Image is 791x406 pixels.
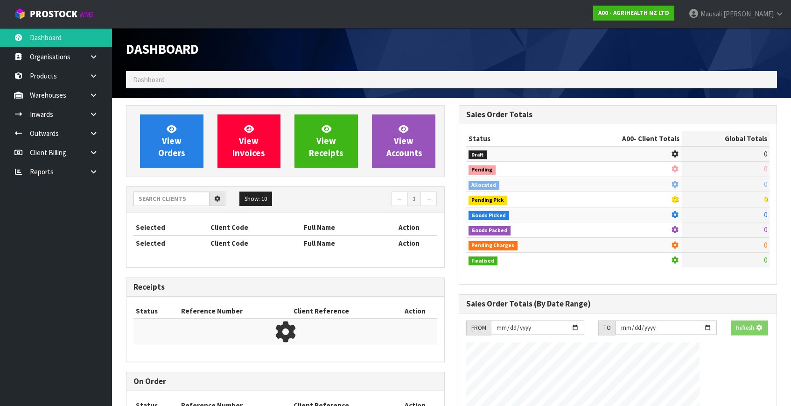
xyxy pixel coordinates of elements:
[469,165,496,175] span: Pending
[239,192,272,207] button: Show: 10
[133,220,208,235] th: Selected
[301,235,380,250] th: Full Name
[386,123,422,158] span: View Accounts
[466,299,770,308] h3: Sales Order Totals (By Date Range)
[309,123,343,158] span: View Receipts
[208,235,301,250] th: Client Code
[469,211,510,221] span: Goods Picked
[764,180,767,189] span: 0
[133,283,437,292] h3: Receipts
[598,9,669,17] strong: A00 - AGRIHEALTH NZ LTD
[407,192,421,207] a: 1
[301,220,380,235] th: Full Name
[158,123,185,158] span: View Orders
[133,304,179,319] th: Status
[764,241,767,249] span: 0
[217,114,281,168] a: ViewInvoices
[133,377,437,386] h3: On Order
[420,192,437,207] a: →
[372,114,435,168] a: ViewAccounts
[700,9,722,18] span: Mausali
[466,321,491,335] div: FROM
[764,256,767,264] span: 0
[566,131,682,146] th: - Client Totals
[598,321,616,335] div: TO
[392,192,408,207] a: ←
[79,10,94,19] small: WMS
[381,220,437,235] th: Action
[133,75,165,84] span: Dashboard
[764,225,767,234] span: 0
[469,181,500,190] span: Allocated
[764,164,767,173] span: 0
[381,235,437,250] th: Action
[731,321,768,335] button: Refresh
[469,241,518,250] span: Pending Charges
[466,110,770,119] h3: Sales Order Totals
[126,41,199,57] span: Dashboard
[232,123,265,158] span: View Invoices
[14,8,26,20] img: cube-alt.png
[593,6,674,21] a: A00 - AGRIHEALTH NZ LTD
[764,210,767,219] span: 0
[469,256,498,266] span: Finalised
[764,150,767,158] span: 0
[133,235,208,250] th: Selected
[469,196,508,205] span: Pending Pick
[30,8,77,20] span: ProStock
[764,195,767,204] span: 0
[140,114,203,168] a: ViewOrders
[723,9,774,18] span: [PERSON_NAME]
[622,134,634,143] span: A00
[393,304,437,319] th: Action
[291,304,393,319] th: Client Reference
[292,192,437,208] nav: Page navigation
[469,226,511,235] span: Goods Packed
[466,131,567,146] th: Status
[682,131,770,146] th: Global Totals
[179,304,291,319] th: Reference Number
[133,192,210,206] input: Search clients
[208,220,301,235] th: Client Code
[294,114,358,168] a: ViewReceipts
[469,150,487,160] span: Draft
